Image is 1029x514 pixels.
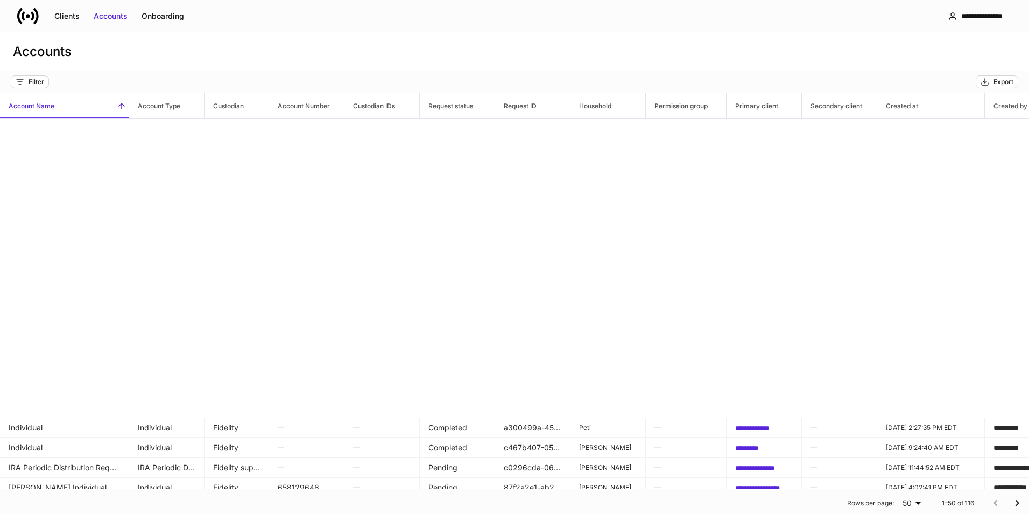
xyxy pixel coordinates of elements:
[353,462,411,473] h6: —
[942,499,974,508] p: 1–50 of 116
[877,457,985,478] td: 2025-09-15T15:44:52.261Z
[654,442,717,453] h6: —
[654,422,717,433] h6: —
[420,437,495,458] td: Completed
[495,418,570,438] td: a300499a-4543-4c99-b98f-9d26e3e6a378
[47,8,87,25] button: Clients
[654,482,717,492] h6: —
[877,437,985,458] td: 2025-09-04T13:24:40.922Z
[802,93,877,118] span: Secondary client
[727,457,802,478] td: 8ec514ae-c19f-46fa-884e-b956ba0cceff
[205,93,269,118] span: Custodian
[142,11,184,22] div: Onboarding
[344,101,395,111] h6: Custodian IDs
[278,462,335,473] h6: —
[898,498,925,509] div: 50
[278,442,335,453] h6: —
[727,101,778,111] h6: Primary client
[495,477,570,498] td: 87f2a2e1-ab29-4f32-b2ad-ad73d1e68950
[87,8,135,25] button: Accounts
[269,101,330,111] h6: Account Number
[886,483,976,492] p: [DATE] 4:02:41 PM EDT
[29,78,44,86] div: Filter
[646,101,708,111] h6: Permission group
[205,101,244,111] h6: Custodian
[570,93,645,118] span: Household
[129,101,180,111] h6: Account Type
[877,477,985,498] td: 2025-09-16T20:02:41.880Z
[54,11,80,22] div: Clients
[269,93,344,118] span: Account Number
[205,477,269,498] td: Fidelity
[129,437,205,458] td: Individual
[205,457,269,478] td: Fidelity supplemental forms
[727,93,801,118] span: Primary client
[420,93,495,118] span: Request status
[886,443,976,452] p: [DATE] 9:24:40 AM EDT
[570,101,611,111] h6: Household
[877,93,984,118] span: Created at
[420,418,495,438] td: Completed
[985,101,1027,111] h6: Created by
[495,457,570,478] td: c0296cda-0676-4286-a7b7-4c381582287c
[269,477,344,498] td: 658129648
[129,457,205,478] td: IRA Periodic Distribution Request
[129,93,204,118] span: Account Type
[495,101,537,111] h6: Request ID
[727,418,802,438] td: c4779479-cbdd-4e64-a33a-d57a1544cd4e
[579,483,637,492] p: [PERSON_NAME]
[353,482,411,492] h6: —
[11,75,49,88] button: Filter
[94,11,128,22] div: Accounts
[810,462,868,473] h6: —
[810,482,868,492] h6: —
[847,499,894,508] p: Rows per page:
[1006,492,1028,514] button: Go to next page
[205,437,269,458] td: Fidelity
[353,442,411,453] h6: —
[802,101,862,111] h6: Secondary client
[810,422,868,433] h6: —
[344,93,419,118] span: Custodian IDs
[420,457,495,478] td: Pending
[579,463,637,472] p: [PERSON_NAME]
[810,442,868,453] h6: —
[976,75,1018,88] button: Export
[495,437,570,458] td: c467b407-0555-4ae0-950d-57976260834b
[129,477,205,498] td: Individual
[420,477,495,498] td: Pending
[205,418,269,438] td: Fidelity
[420,101,473,111] h6: Request status
[129,418,205,438] td: Individual
[13,43,72,60] h3: Accounts
[654,462,717,473] h6: —
[353,422,411,433] h6: —
[993,78,1013,86] div: Export
[877,101,918,111] h6: Created at
[646,93,726,118] span: Permission group
[886,423,976,432] p: [DATE] 2:27:35 PM EDT
[877,418,985,438] td: 2025-09-04T18:27:35.473Z
[278,422,335,433] h6: —
[727,477,802,498] td: 9e691528-d0b2-47a8-bec0-79446a2047bb
[886,463,976,472] p: [DATE] 11:44:52 AM EDT
[579,443,637,452] p: [PERSON_NAME]
[495,93,570,118] span: Request ID
[135,8,191,25] button: Onboarding
[579,423,637,432] p: Peti
[727,437,802,458] td: 2ae7181e-5854-497b-b13a-608e82311aea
